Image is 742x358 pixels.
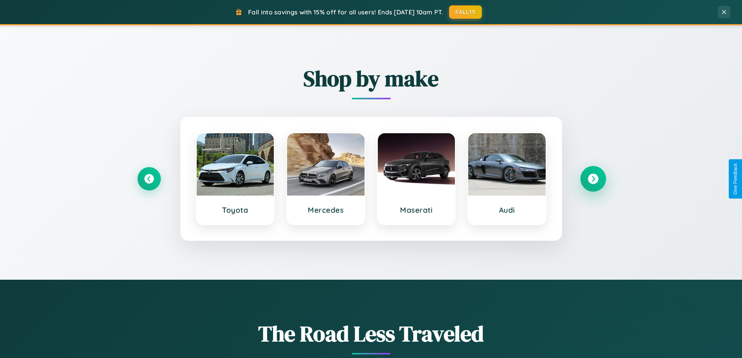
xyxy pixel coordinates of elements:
[733,163,738,195] div: Give Feedback
[248,8,443,16] span: Fall into savings with 15% off for all users! Ends [DATE] 10am PT.
[204,205,266,215] h3: Toyota
[449,5,482,19] button: FALL15
[137,319,605,349] h1: The Road Less Traveled
[137,63,605,93] h2: Shop by make
[476,205,538,215] h3: Audi
[295,205,357,215] h3: Mercedes
[386,205,448,215] h3: Maserati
